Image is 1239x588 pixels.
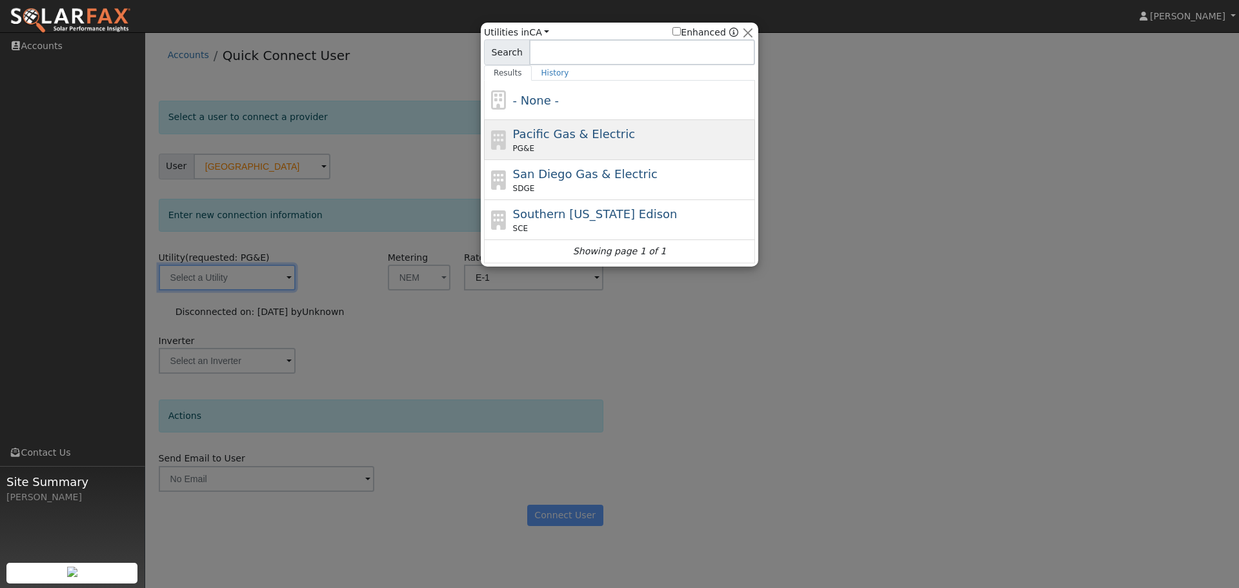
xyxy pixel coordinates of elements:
[484,26,549,39] span: Utilities in
[513,223,529,234] span: SCE
[6,473,138,491] span: Site Summary
[513,207,678,221] span: Southern [US_STATE] Edison
[672,27,681,35] input: Enhanced
[672,26,726,39] label: Enhanced
[672,26,738,39] span: Show enhanced providers
[10,7,131,34] img: SolarFax
[67,567,77,577] img: retrieve
[573,245,666,258] i: Showing page 1 of 1
[513,167,658,181] span: San Diego Gas & Electric
[513,94,559,107] span: - None -
[484,65,532,81] a: Results
[729,27,738,37] a: Enhanced Providers
[513,127,635,141] span: Pacific Gas & Electric
[484,39,530,65] span: Search
[6,491,138,504] div: [PERSON_NAME]
[529,27,549,37] a: CA
[513,183,535,194] span: SDGE
[513,143,534,154] span: PG&E
[1150,11,1225,21] span: [PERSON_NAME]
[532,65,579,81] a: History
